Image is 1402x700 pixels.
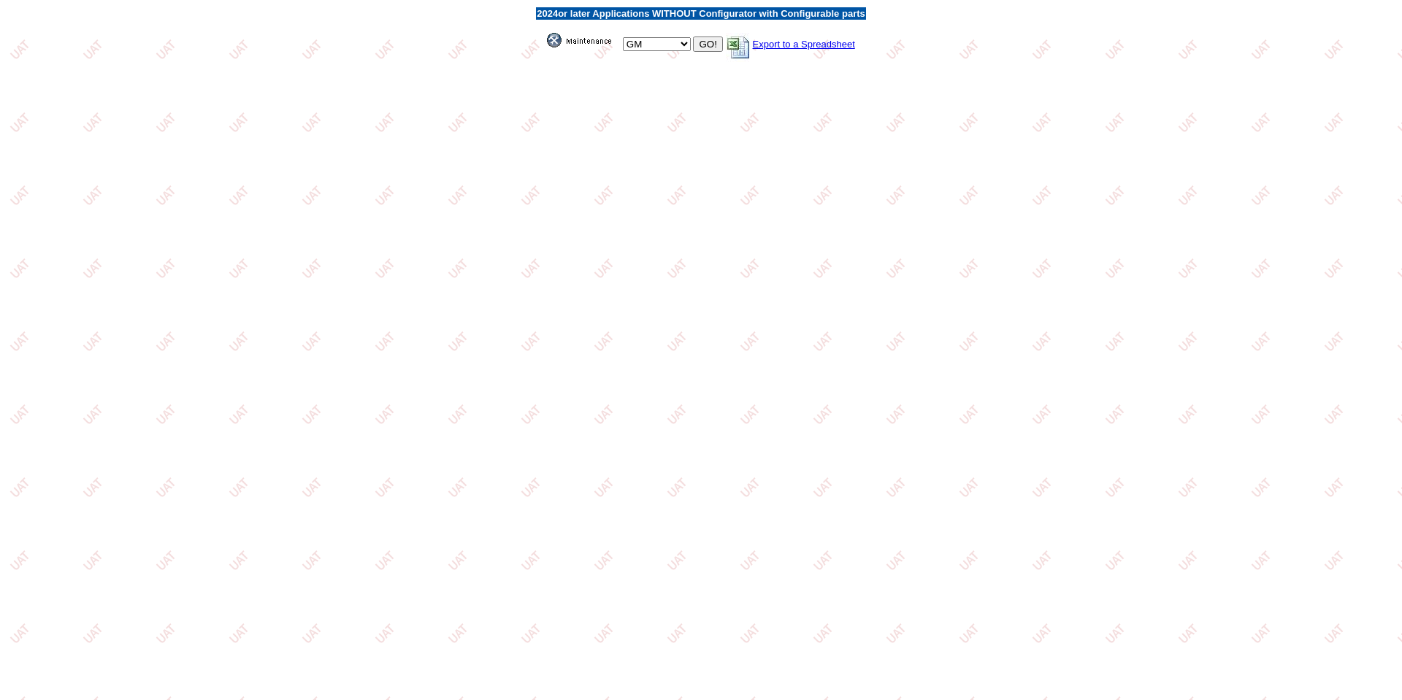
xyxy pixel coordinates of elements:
td: or later Applications WITHOUT Configurator with Configurable parts [536,7,866,20]
span: 2024 [537,8,558,19]
input: GO! [693,36,722,52]
img: maint.gif [547,33,620,47]
a: Export to a Spreadsheet [726,39,855,50]
img: MSExcel.jpg [726,33,753,62]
